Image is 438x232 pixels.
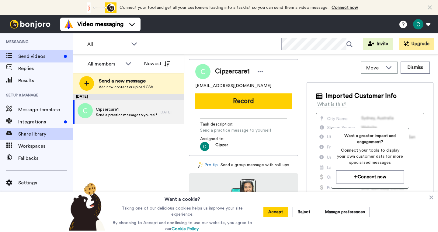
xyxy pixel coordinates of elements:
[401,62,430,74] button: Dismiss
[111,220,254,232] p: By choosing to Accept and continuing to use our website, you agree to our .
[18,118,61,126] span: Integrations
[83,2,116,13] div: animation
[140,58,175,70] button: Newest
[18,143,73,150] span: Workspaces
[195,93,292,109] button: Record
[399,38,434,50] button: Upgrade
[198,162,203,168] img: magic-wand.svg
[200,127,271,133] span: Send a practice message to yourself
[96,113,157,117] span: Send a practice message to yourself
[198,162,218,168] a: Pro tip
[18,53,61,60] span: Send videos
[99,77,153,85] span: Send a new message
[293,207,315,217] button: Reject
[325,92,397,101] span: Imported Customer Info
[73,94,184,100] div: [DATE]
[320,207,370,217] button: Manage preferences
[336,147,404,166] span: Connect your tools to display your own customer data for more specialized messages
[87,41,128,48] span: All
[78,103,93,118] img: c.png
[189,162,298,168] div: - Send a group message with roll-ups
[172,227,199,231] a: Cookie Policy
[18,179,73,187] span: Settings
[215,142,228,151] span: Cipzer
[263,207,288,217] button: Accept
[366,64,383,72] span: Move
[18,65,73,72] span: Replies
[63,182,108,231] img: bear-with-cookie.png
[77,20,123,29] span: Video messaging
[200,121,243,127] span: Task description :
[317,101,346,108] div: What is this?
[195,83,271,89] span: [EMAIL_ADDRESS][DOMAIN_NAME]
[200,136,243,142] span: Assigned to:
[160,110,181,115] div: [DATE]
[88,60,122,68] div: All members
[336,133,404,145] span: Want a greater impact and engagement?
[111,205,254,217] p: Taking one of our delicious cookies helps us improve your site experience.
[120,5,328,10] span: Connect your tool and get all your customers loading into a tasklist so you can send them a video...
[336,170,404,183] button: Connect now
[231,179,256,212] img: download
[18,130,73,138] span: Share library
[165,192,200,203] h3: Want a cookie?
[18,106,73,113] span: Message template
[99,85,153,89] span: Add new contact or upload CSV
[96,106,157,113] span: Cipzercare1
[215,67,250,76] span: Cipzercare1
[18,77,73,84] span: Results
[64,19,74,29] img: vm-color.svg
[363,38,393,50] button: Invite
[7,20,53,29] img: bj-logo-header-white.svg
[332,5,358,10] a: Connect now
[195,64,210,79] img: Image of Cipzercare1
[200,142,209,151] img: ACg8ocK_jIh2St_5VzjO3l86XZamavd1hZ1738cUU1e59Uvd=s96-c
[18,155,73,162] span: Fallbacks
